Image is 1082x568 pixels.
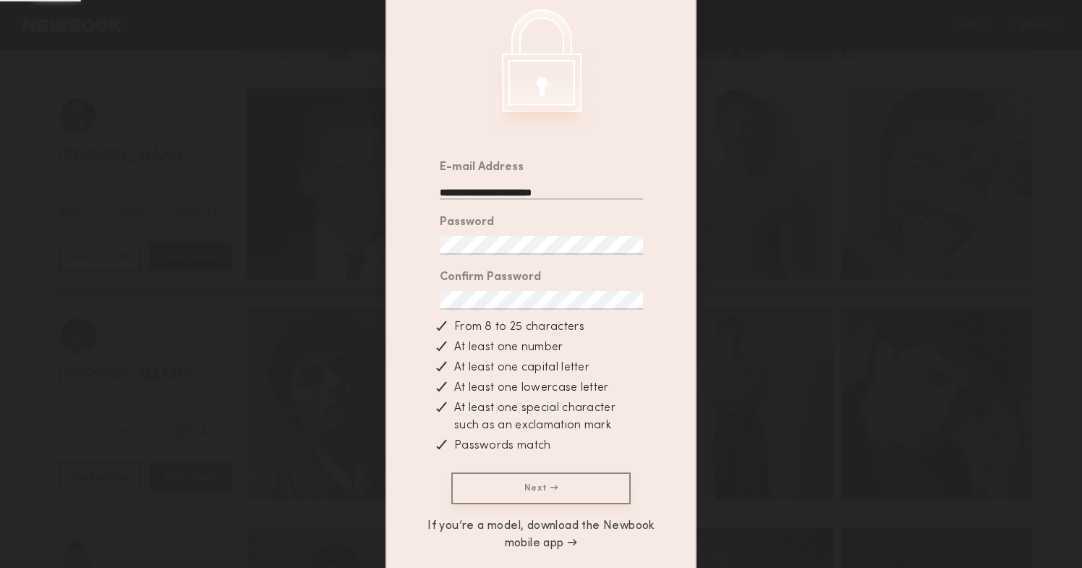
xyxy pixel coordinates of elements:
div: Password [440,217,494,229]
div: At least one lowercase letter [443,379,621,397]
img: Create a client account [488,9,595,130]
div: At least one special character such as an exclamation mark [443,399,621,434]
div: Passwords match [443,437,621,454]
div: At least one number [443,339,621,356]
div: E-mail Address [440,162,524,174]
div: Confirm Password [440,272,541,284]
div: From 8 to 25 characters [443,318,621,336]
a: If you’re a model, download the Newbook mobile app → [425,517,657,552]
div: At least one capital letter [443,359,621,376]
